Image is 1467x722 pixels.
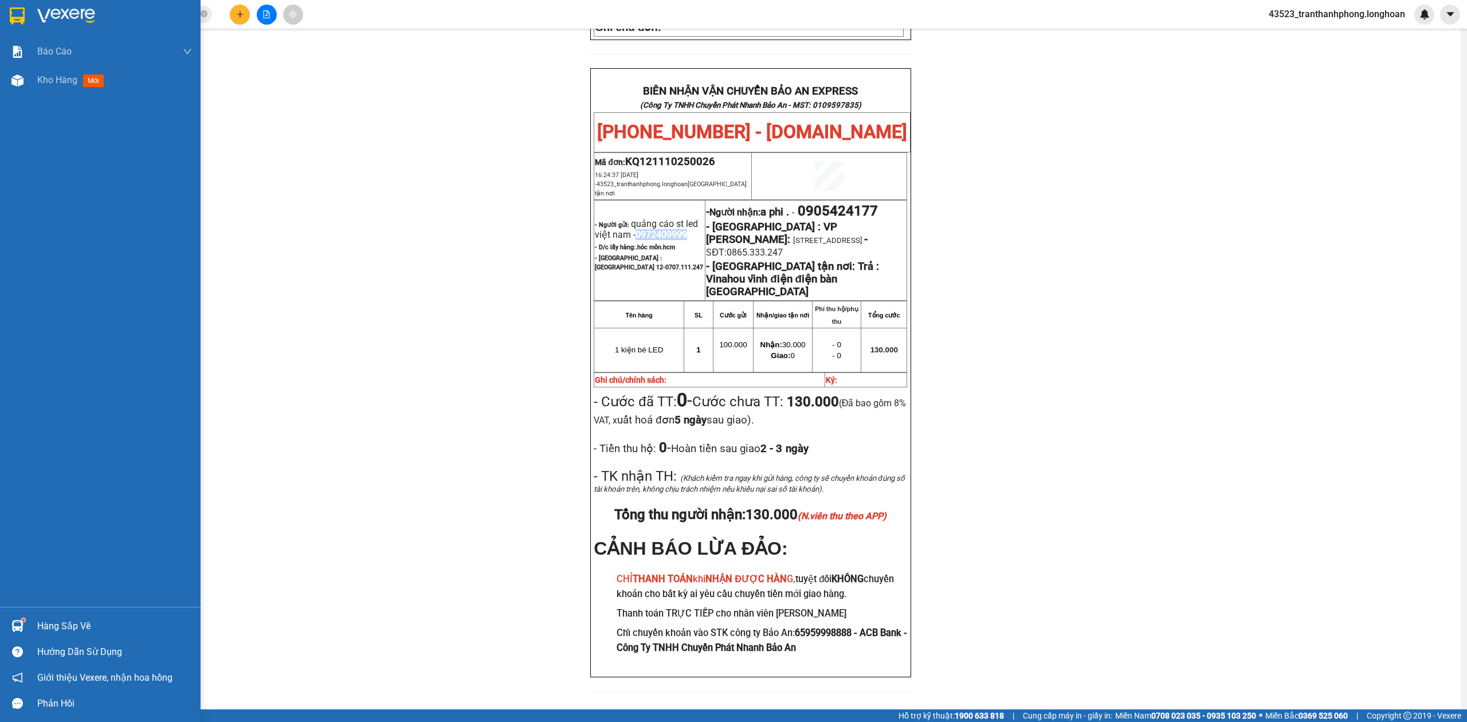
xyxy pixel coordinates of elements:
[625,312,652,319] strong: Tên hàng
[1151,711,1256,720] strong: 0708 023 035 - 0935 103 250
[257,5,277,25] button: file-add
[1023,709,1112,722] span: Cung cấp máy in - giấy in:
[22,618,25,622] sup: 1
[955,711,1004,720] strong: 1900 633 818
[11,620,23,632] img: warehouse-icon
[236,10,244,18] span: plus
[617,627,907,653] strong: 65959998888 - ACB Bank - Công Ty TNHH Chuyển Phát Nhanh Bảo An
[595,171,747,197] span: 16:24:37 [DATE] -
[11,74,23,87] img: warehouse-icon
[719,340,747,349] span: 100.000
[230,5,250,25] button: plus
[832,351,841,360] span: - 0
[594,394,906,427] span: Cước chưa TT:
[1013,709,1014,722] span: |
[594,398,906,426] span: (Đã bao gồm 8% VAT, x
[283,5,303,25] button: aim
[201,10,207,17] span: close-circle
[695,312,703,319] strong: SL
[76,5,227,21] strong: PHIẾU DÁN LÊN HÀNG
[1115,709,1256,722] span: Miền Nam
[10,7,25,25] img: logo-vxr
[595,254,703,271] span: - [GEOGRAPHIC_DATA] : [GEOGRAPHIC_DATA] 12-
[899,709,1004,722] span: Hỗ trợ kỹ thuật:
[617,626,907,655] h3: Chỉ chuyển khoản vào STK công ty Bảo An:
[617,414,754,426] span: uất hoá đơn sau giao).
[595,158,715,167] span: Mã đơn:
[665,264,703,271] span: 0707.111.247
[5,69,174,85] span: Mã đơn: KQ121110250026
[771,351,790,360] strong: Giao:
[643,85,858,97] strong: BIÊN NHẬN VẬN CHUYỂN BẢO AN EXPRESS
[706,206,789,218] strong: -
[1265,709,1348,722] span: Miền Bắc
[37,44,72,58] span: Báo cáo
[201,9,207,20] span: close-circle
[289,10,297,18] span: aim
[594,474,904,493] span: (Khách kiểm tra ngay khi gửi hàng, công ty sẽ chuyển khoản đúng số tài khoản trên, không chịu trá...
[1299,711,1348,720] strong: 0369 525 060
[617,574,795,584] span: CHỈ khi G,
[815,305,858,325] strong: Phí thu hộ/phụ thu
[1419,9,1430,19] img: icon-new-feature
[633,574,693,584] strong: THANH TOÁN
[705,574,787,584] strong: NHẬN ĐƯỢC HÀN
[793,236,862,245] span: [STREET_ADDRESS]
[37,74,77,85] span: Kho hàng
[12,646,23,657] span: question-circle
[671,442,809,455] span: Hoàn tiền sau giao
[594,394,692,410] span: - Cước đã TT:
[706,260,879,298] strong: Trả : Vinahou vĩnh điện điện bàn [GEOGRAPHIC_DATA]
[594,442,656,455] span: - Tiền thu hộ:
[674,414,707,426] strong: 5 ngày
[760,340,806,349] span: 30.000
[12,672,23,683] span: notification
[760,206,789,218] span: a phi .
[5,39,87,59] span: [PHONE_NUMBER]
[595,21,661,33] strong: Ghi chú đơn:
[706,221,837,246] span: - [GEOGRAPHIC_DATA] : VP [PERSON_NAME]:
[595,221,629,229] strong: - Người gửi:
[595,244,675,251] strong: - D/c lấy hàng:
[746,507,887,523] span: 130.000
[625,155,715,168] span: KQ121110250026
[11,46,23,58] img: solution-icon
[83,74,104,87] span: mới
[183,47,192,56] span: down
[706,260,855,273] strong: - [GEOGRAPHIC_DATA] tận nơi:
[1260,7,1414,21] span: 43523_tranthanhphong.longhoan
[1403,712,1411,720] span: copyright
[760,340,782,349] strong: Nhận:
[12,698,23,709] span: message
[656,440,667,456] strong: 0
[832,340,841,349] span: - 0
[617,606,907,621] h3: Thanh toán TRỰC TIẾP cho nhân viên [PERSON_NAME]
[760,442,809,455] strong: 2 - 3
[597,121,907,143] span: [PHONE_NUMBER] - [DOMAIN_NAME]
[696,346,700,354] span: 1
[677,389,687,411] strong: 0
[37,695,192,712] div: Phản hồi
[595,218,698,240] span: quảng cáo st led việt nam -
[1356,709,1358,722] span: |
[594,468,677,484] span: - TK nhận TH:
[595,375,666,384] strong: Ghi chú/chính sách:
[786,442,809,455] span: ngày
[1445,9,1456,19] span: caret-down
[37,670,172,685] span: Giới thiệu Vexere, nhận hoa hồng
[37,643,192,661] div: Hướng dẫn sử dụng
[864,233,868,246] span: -
[756,312,809,319] strong: Nhận/giao tận nơi
[727,247,783,258] span: 0865.333.247
[595,180,747,197] span: 43523_tranthanhphong.longhoan
[594,538,787,559] span: CẢNH BÁO LỪA ĐẢO:
[32,39,61,49] strong: CSKH:
[787,394,839,410] strong: 130.000
[617,572,907,601] h3: tuyệt đối chuyển khoản cho bất kỳ ai yêu cầu chuyển tiền mới giao hàng.
[1440,5,1460,25] button: caret-down
[636,244,675,251] span: .hóc môn.hcm
[720,312,747,319] strong: Cước gửi
[870,346,898,354] span: 130.000
[1259,713,1262,718] span: ⚪️
[831,574,864,584] strong: KHÔNG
